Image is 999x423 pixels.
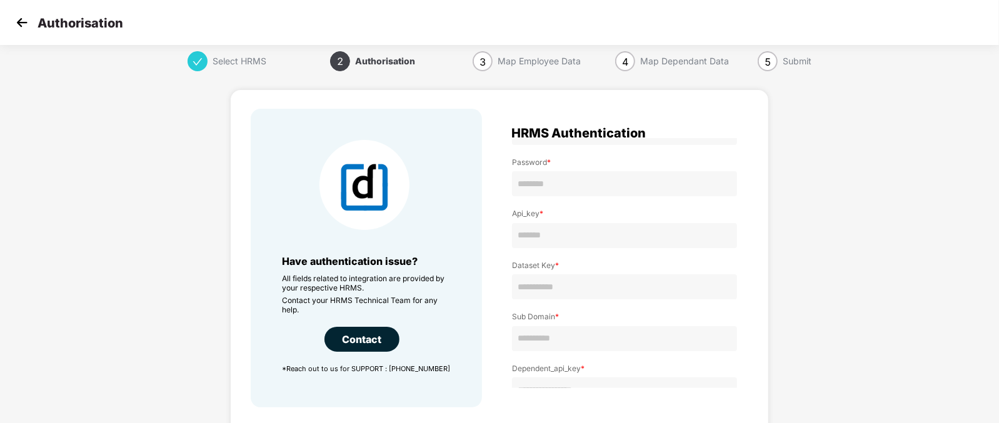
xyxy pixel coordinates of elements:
[324,327,399,352] div: Contact
[355,51,415,71] div: Authorisation
[640,51,729,71] div: Map Dependant Data
[282,296,451,314] p: Contact your HRMS Technical Team for any help.
[512,209,737,218] label: Api_key
[337,55,343,67] span: 2
[319,140,409,230] img: HRMS Company Icon
[511,128,646,138] span: HRMS Authentication
[765,56,771,68] span: 5
[193,57,203,67] span: check
[783,51,811,71] div: Submit
[282,255,418,267] span: Have authentication issue?
[512,261,737,270] label: Dataset Key
[479,56,486,68] span: 3
[38,16,123,31] p: Authorisation
[213,51,266,71] div: Select HRMS
[512,157,737,167] label: Password
[512,364,737,373] label: Dependent_api_key
[282,274,451,292] p: All fields related to integration are provided by your respective HRMS.
[498,51,581,71] div: Map Employee Data
[13,13,31,32] img: svg+xml;base64,PHN2ZyB4bWxucz0iaHR0cDovL3d3dy53My5vcmcvMjAwMC9zdmciIHdpZHRoPSIzMCIgaGVpZ2h0PSIzMC...
[512,312,737,321] label: Sub Domain
[622,56,628,68] span: 4
[282,364,451,373] p: *Reach out to us for SUPPORT : [PHONE_NUMBER]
